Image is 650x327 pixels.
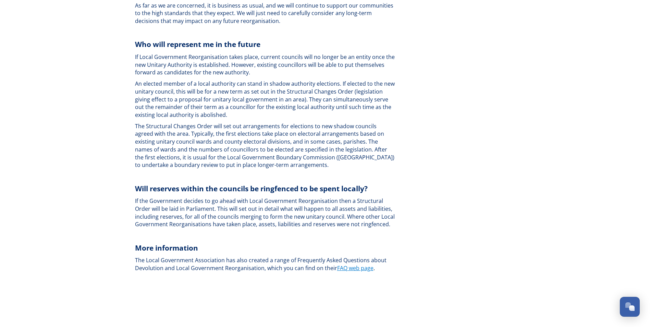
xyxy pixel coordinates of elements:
[135,243,198,253] strong: More information
[135,184,368,193] strong: Will reserves within the councils be ringfenced to be spent locally?
[135,122,396,169] span: The Structural Changes Order will set out arrangements for elections to new shadow councils agree...
[135,2,395,25] span: As far as we are concerned, it is business as usual, and we will continue to support our communit...
[337,264,373,272] a: FAQ web page
[135,53,396,76] span: If Local Government Reorganisation takes place, current councils will no longer be an entity once...
[135,197,396,228] span: If the Government decides to go ahead with Local Government Reorganisation then a Structural Orde...
[135,80,396,119] span: An elected member of a local authority can stand in shadow authority elections. If elected to the...
[620,297,640,317] button: Open Chat
[373,264,375,272] span: .
[135,39,260,49] strong: Who will represent me in the future
[135,256,388,272] span: The Local Government Association has also created a range of Frequently Asked Questions about Dev...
